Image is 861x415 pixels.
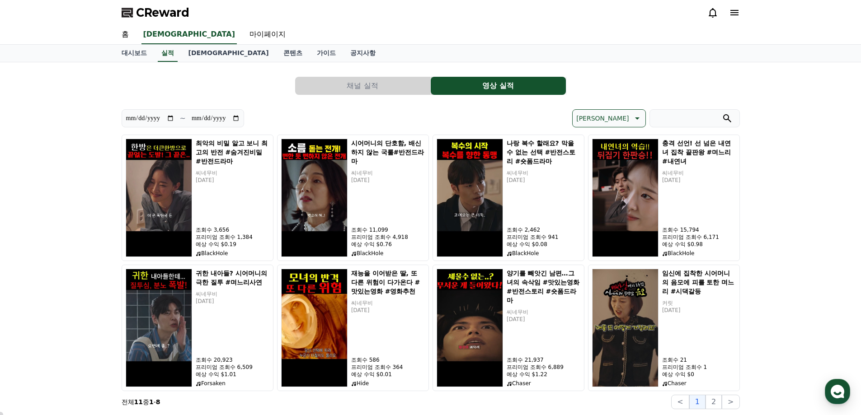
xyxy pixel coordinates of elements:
[433,265,584,391] button: 양기를 빼앗긴 남편…그녀의 속삭임 #맛있는영화 #반전스토리 #숏폼드라마 양기를 빼앗긴 남편…그녀의 속삭임 #맛있는영화 #반전스토리 #숏폼드라마 씨네무비 [DATE] 조회수 2...
[310,45,343,62] a: 가이드
[196,226,269,233] p: 조회수 3,656
[196,177,269,184] p: [DATE]
[572,109,645,127] button: [PERSON_NAME]
[351,364,425,371] p: 프리미엄 조회수 364
[662,177,736,184] p: [DATE]
[180,113,186,124] p: ~
[196,269,269,287] h5: 귀한 내아들? 시어머니의 극한 질투 #며느리사연
[28,300,34,307] span: 홈
[662,269,736,296] h5: 임신에 집착한 시어머니의 음모에 피를 토한 며느리 #시댁갈등
[196,380,269,387] p: Forsaken
[351,226,425,233] p: 조회수 11,099
[662,380,736,387] p: Chaser
[196,356,269,364] p: 조회수 20,923
[351,241,425,248] p: 예상 수익 $0.76
[507,233,580,241] p: 프리미엄 조회수 941
[242,25,293,44] a: 마이페이지
[351,299,425,307] p: 씨네무비
[134,398,143,406] strong: 11
[662,371,736,378] p: 예상 수익 $0
[662,226,736,233] p: 조회수 15,794
[592,269,659,387] img: 임신에 집착한 시어머니의 음모에 피를 토한 며느리 #시댁갈등
[662,356,736,364] p: 조회수 21
[196,169,269,177] p: 씨네무비
[117,286,174,309] a: 설정
[114,25,136,44] a: 홈
[196,290,269,298] p: 씨네무비
[281,139,348,257] img: 시어머니의 단호함, 배신하지 않는 국룰#반전드라마
[507,139,580,166] h5: 나랑 복수 할래요? 막을 수 없는 선택 #반전스토리 #숏폼드라마
[149,398,154,406] strong: 1
[507,380,580,387] p: Chaser
[351,139,425,166] h5: 시어머니의 단호함, 배신하지 않는 국룰#반전드라마
[60,286,117,309] a: 대화
[141,25,237,44] a: [DEMOGRAPHIC_DATA]
[588,265,740,391] button: 임신에 집착한 시어머니의 음모에 피를 토한 며느리 #시댁갈등 임신에 집착한 시어머니의 음모에 피를 토한 며느리 #시댁갈등 커릿 [DATE] 조회수 21 프리미엄 조회수 1 예...
[196,298,269,305] p: [DATE]
[662,250,736,257] p: BlackHole
[351,356,425,364] p: 조회수 586
[507,226,580,233] p: 조회수 2,462
[122,5,189,20] a: CReward
[507,169,580,177] p: 씨네무비
[343,45,383,62] a: 공지사항
[507,356,580,364] p: 조회수 21,937
[351,380,425,387] p: Hide
[588,135,740,261] button: 충격 선언! 선 넘은 내연녀 집착 끝판왕 #며느리 #내연녀 충격 선언! 선 넘은 내연녀 집착 끝판왕 #며느리 #내연녀 씨네무비 [DATE] 조회수 15,794 프리미엄 조회수...
[507,316,580,323] p: [DATE]
[437,139,503,257] img: 나랑 복수 할래요? 막을 수 없는 선택 #반전스토리 #숏폼드라마
[351,371,425,378] p: 예상 수익 $0.01
[662,139,736,166] h5: 충격 선언! 선 넘은 내연녀 집착 끝판왕 #며느리 #내연녀
[276,45,310,62] a: 콘텐츠
[351,250,425,257] p: BlackHole
[196,250,269,257] p: BlackHole
[662,241,736,248] p: 예상 수익 $0.98
[507,269,580,305] h5: 양기를 빼앗긴 남편…그녀의 속삭임 #맛있는영화 #반전스토리 #숏폼드라마
[126,139,192,257] img: 최악의 비밀 알고 보니 최고의 반전 #숨겨진비밀 #반전드라마
[136,5,189,20] span: CReward
[158,45,178,62] a: 실적
[351,269,425,296] h5: 재능을 이어받은 딸, 또 다른 위험이 다가온다 #맛있는영화 #영화추천
[181,45,276,62] a: [DEMOGRAPHIC_DATA]
[662,169,736,177] p: 씨네무비
[196,139,269,166] h5: 최악의 비밀 알고 보니 최고의 반전 #숨겨진비밀 #반전드라마
[507,241,580,248] p: 예상 수익 $0.08
[196,364,269,371] p: 프리미엄 조회수 6,509
[351,307,425,314] p: [DATE]
[122,135,273,261] button: 최악의 비밀 알고 보니 최고의 반전 #숨겨진비밀 #반전드라마 최악의 비밀 알고 보니 최고의 반전 #숨겨진비밀 #반전드라마 씨네무비 [DATE] 조회수 3,656 프리미엄 조회...
[507,371,580,378] p: 예상 수익 $1.22
[431,77,566,95] button: 영상 실적
[576,112,629,125] p: [PERSON_NAME]
[671,395,689,409] button: <
[507,250,580,257] p: BlackHole
[433,135,584,261] button: 나랑 복수 할래요? 막을 수 없는 선택 #반전스토리 #숏폼드라마 나랑 복수 할래요? 막을 수 없는 선택 #반전스토리 #숏폼드라마 씨네무비 [DATE] 조회수 2,462 프리미...
[351,177,425,184] p: [DATE]
[437,269,503,387] img: 양기를 빼앗긴 남편…그녀의 속삭임 #맛있는영화 #반전스토리 #숏폼드라마
[196,371,269,378] p: 예상 수익 $1.01
[662,364,736,371] p: 프리미엄 조회수 1
[706,395,722,409] button: 2
[295,77,431,95] a: 채널 실적
[196,233,269,241] p: 프리미엄 조회수 1,384
[507,308,580,316] p: 씨네무비
[662,233,736,241] p: 프리미엄 조회수 6,171
[507,364,580,371] p: 프리미엄 조회수 6,889
[277,135,429,261] button: 시어머니의 단호함, 배신하지 않는 국룰#반전드라마 시어머니의 단호함, 배신하지 않는 국룰#반전드라마 씨네무비 [DATE] 조회수 11,099 프리미엄 조회수 4,918 예상 ...
[122,265,273,391] button: 귀한 내아들? 시어머니의 극한 질투 #며느리사연 귀한 내아들? 시어머니의 극한 질투 #며느리사연 씨네무비 [DATE] 조회수 20,923 프리미엄 조회수 6,509 예상 수익...
[507,177,580,184] p: [DATE]
[196,241,269,248] p: 예상 수익 $0.19
[351,233,425,241] p: 프리미엄 조회수 4,918
[592,139,659,257] img: 충격 선언! 선 넘은 내연녀 집착 끝판왕 #며느리 #내연녀
[662,299,736,307] p: 커릿
[277,265,429,391] button: 재능을 이어받은 딸, 또 다른 위험이 다가온다 #맛있는영화 #영화추천 재능을 이어받은 딸, 또 다른 위험이 다가온다 #맛있는영화 #영화추천 씨네무비 [DATE] 조회수 586...
[83,300,94,308] span: 대화
[114,45,154,62] a: 대시보드
[156,398,160,406] strong: 8
[689,395,706,409] button: 1
[281,269,348,387] img: 재능을 이어받은 딸, 또 다른 위험이 다가온다 #맛있는영화 #영화추천
[140,300,151,307] span: 설정
[722,395,739,409] button: >
[295,77,430,95] button: 채널 실적
[351,169,425,177] p: 씨네무비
